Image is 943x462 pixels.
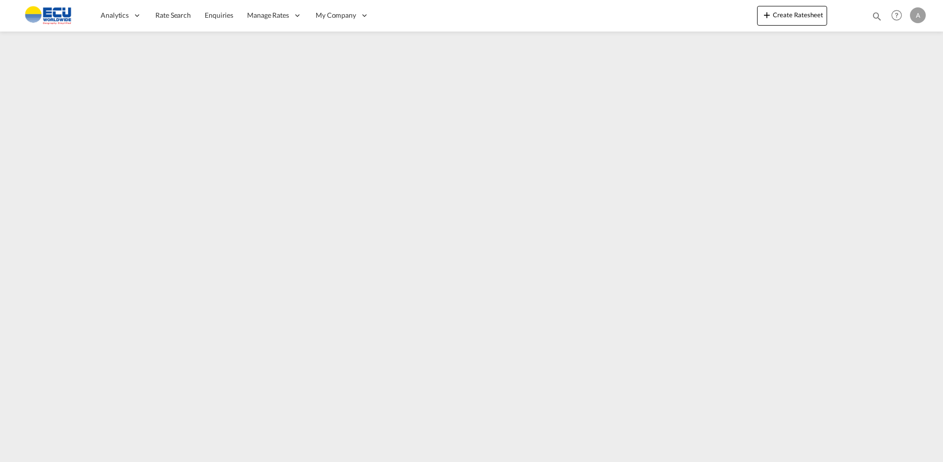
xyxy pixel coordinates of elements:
[871,11,882,22] md-icon: icon-magnify
[247,10,289,20] span: Manage Rates
[316,10,356,20] span: My Company
[101,10,129,20] span: Analytics
[871,11,882,26] div: icon-magnify
[910,7,926,23] div: A
[761,9,773,21] md-icon: icon-plus 400-fg
[757,6,827,26] button: icon-plus 400-fgCreate Ratesheet
[888,7,905,24] span: Help
[888,7,910,25] div: Help
[205,11,233,19] span: Enquiries
[155,11,191,19] span: Rate Search
[15,4,81,27] img: 6cccb1402a9411edb762cf9624ab9cda.png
